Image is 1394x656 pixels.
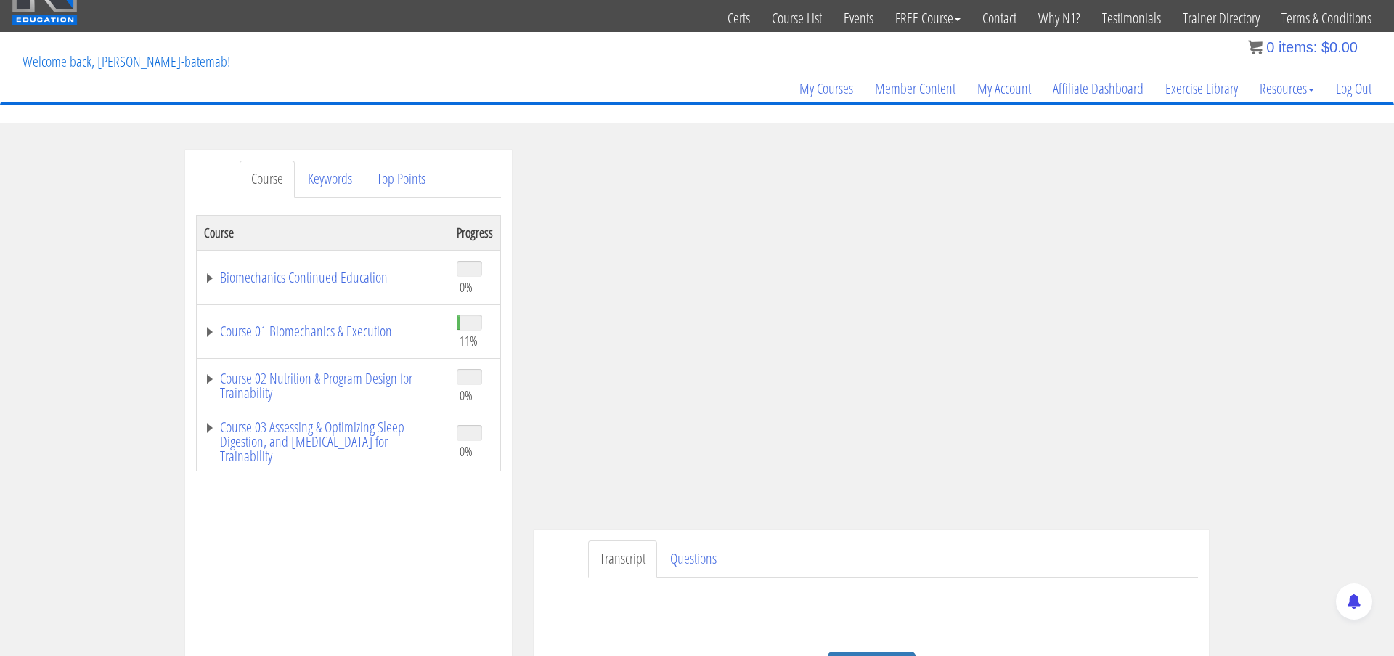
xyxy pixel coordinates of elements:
a: Course 03 Assessing & Optimizing Sleep Digestion, and [MEDICAL_DATA] for Trainability [204,420,442,463]
a: Log Out [1325,54,1382,123]
span: 11% [460,333,478,349]
a: Questions [659,540,728,578]
a: 0 items: $0.00 [1248,39,1358,55]
a: Exercise Library [1154,54,1249,123]
a: Course [240,161,295,198]
a: My Courses [788,54,864,123]
span: $ [1321,39,1329,55]
span: items: [1279,39,1317,55]
span: 0 [1266,39,1274,55]
a: My Account [966,54,1042,123]
a: Member Content [864,54,966,123]
th: Course [197,215,450,250]
a: Course 01 Biomechanics & Execution [204,324,442,339]
img: icon11.png [1248,40,1263,54]
th: Progress [449,215,501,250]
a: Top Points [365,161,437,198]
span: 0% [460,387,473,403]
a: Course 02 Nutrition & Program Design for Trainability [204,371,442,400]
span: 0% [460,279,473,295]
a: Biomechanics Continued Education [204,270,442,285]
a: Transcript [588,540,657,578]
a: Keywords [296,161,364,198]
span: 0% [460,443,473,459]
a: Resources [1249,54,1325,123]
bdi: 0.00 [1321,39,1358,55]
a: Affiliate Dashboard [1042,54,1154,123]
p: Welcome back, [PERSON_NAME]-batemab! [12,33,241,91]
